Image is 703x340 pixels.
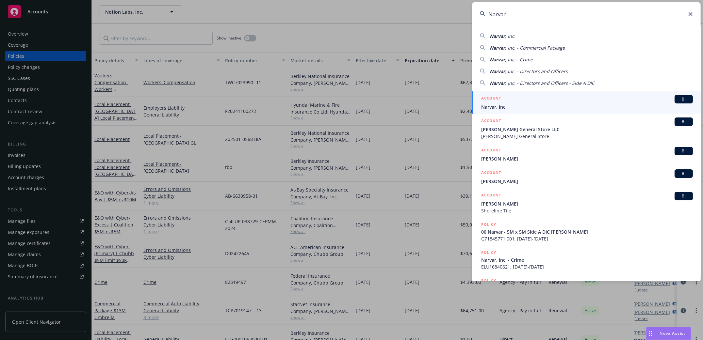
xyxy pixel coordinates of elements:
a: POLICYNarvar, Inc. - CrimeELU16840621, [DATE]-[DATE] [472,246,701,274]
span: Narvar, Inc. [481,103,693,110]
span: [PERSON_NAME] [481,155,693,162]
span: Narvar [490,45,505,51]
span: [PERSON_NAME] General Store LLC [481,126,693,133]
a: ACCOUNTBI[PERSON_NAME] [472,166,701,188]
span: BI [677,148,690,154]
span: G71845771 001, [DATE]-[DATE] [481,235,693,242]
span: , Inc. - Commercial Package [505,45,565,51]
button: Nova Assist [646,327,691,340]
a: ACCOUNTBI[PERSON_NAME]Shoreline Tile [472,188,701,218]
h5: ACCOUNT [481,147,501,155]
a: ACCOUNTBI[PERSON_NAME] [472,143,701,166]
span: Narvar [490,56,505,63]
h5: POLICY [481,221,496,228]
span: BI [677,96,690,102]
span: , Inc. - Directors and Officers [505,68,568,74]
a: ACCOUNTBI[PERSON_NAME] General Store LLC[PERSON_NAME] General Store [472,114,701,143]
span: BI [677,193,690,199]
span: , Inc. [505,33,515,39]
a: POLICY00 Narvar - 5M x 5M Side A DIC [PERSON_NAME]G71845771 001, [DATE]-[DATE] [472,218,701,246]
h5: ACCOUNT [481,192,501,200]
span: Nova Assist [660,331,686,336]
h5: ACCOUNT [481,169,501,177]
span: Narvar [490,33,505,39]
span: Narvar [490,68,505,74]
div: Drag to move [646,327,655,340]
h5: ACCOUNT [481,95,501,103]
span: , Inc. - Directors and Officers - Side A DIC [505,80,595,86]
h5: POLICY [481,277,496,284]
span: ELU16840621, [DATE]-[DATE] [481,263,693,270]
span: 00 Narvar - 5M x 5M Side A DIC [PERSON_NAME] [481,228,693,235]
input: Search... [472,2,701,26]
h5: ACCOUNT [481,117,501,125]
h5: POLICY [481,249,496,256]
span: BI [677,171,690,177]
span: , Inc. - Crime [505,56,533,63]
span: Narvar [490,80,505,86]
span: Shoreline Tile [481,207,693,214]
span: Narvar, Inc. - Crime [481,256,693,263]
a: POLICY [472,274,701,302]
span: [PERSON_NAME] General Store [481,133,693,140]
span: [PERSON_NAME] [481,178,693,185]
span: [PERSON_NAME] [481,200,693,207]
span: BI [677,119,690,125]
a: ACCOUNTBINarvar, Inc. [472,91,701,114]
